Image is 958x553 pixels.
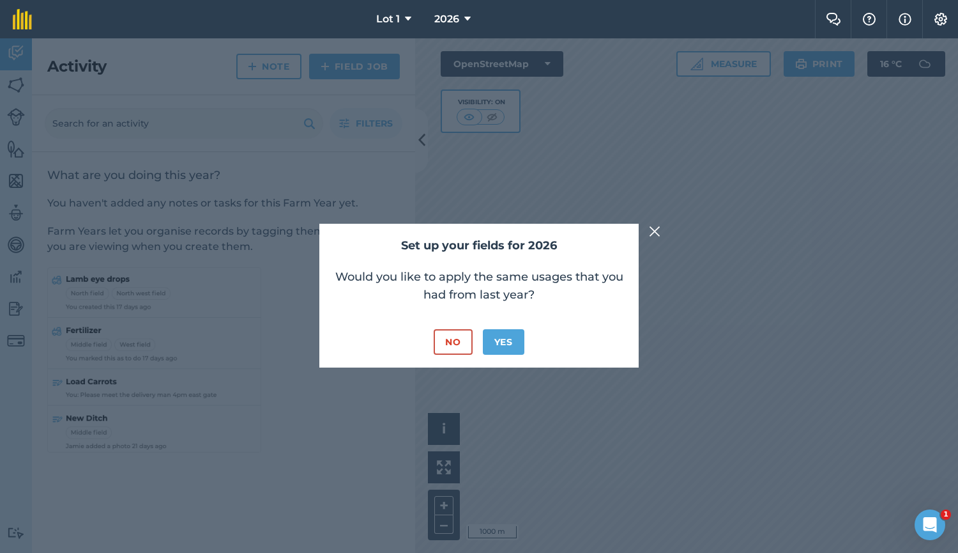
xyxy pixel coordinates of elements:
[933,13,948,26] img: A cog icon
[899,12,911,27] img: svg+xml;base64,PHN2ZyB4bWxucz0iaHR0cDovL3d3dy53My5vcmcvMjAwMC9zdmciIHdpZHRoPSIxNyIgaGVpZ2h0PSIxNy...
[649,224,660,239] img: svg+xml;base64,PHN2ZyB4bWxucz0iaHR0cDovL3d3dy53My5vcmcvMjAwMC9zdmciIHdpZHRoPSIyMiIgaGVpZ2h0PSIzMC...
[332,268,626,304] p: Would you like to apply the same usages that you had from last year?
[915,510,945,540] iframe: Intercom live chat
[332,237,626,255] h2: Set up your fields for 2026
[826,13,841,26] img: Two speech bubbles overlapping with the left bubble in the forefront
[941,510,951,520] span: 1
[862,13,877,26] img: A question mark icon
[434,12,459,27] span: 2026
[376,12,400,27] span: Lot 1
[483,329,524,355] button: Yes
[13,9,32,29] img: fieldmargin Logo
[434,329,472,355] button: No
